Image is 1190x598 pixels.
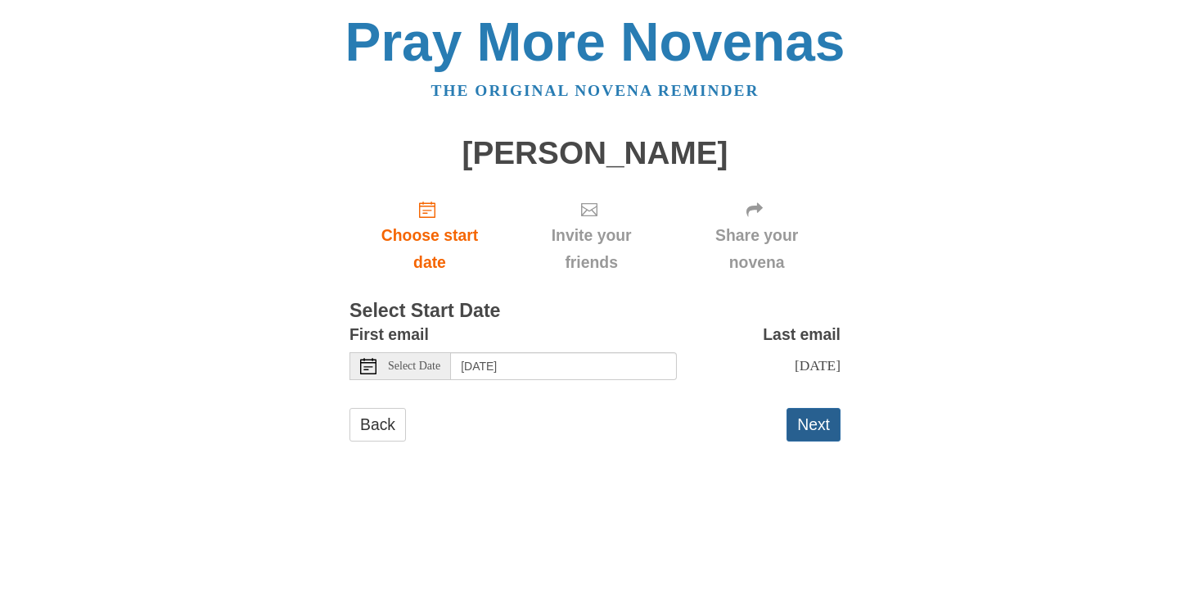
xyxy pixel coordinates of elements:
a: Choose start date [349,187,510,284]
label: First email [349,321,429,348]
span: Select Date [388,360,440,372]
div: Click "Next" to confirm your start date first. [673,187,841,284]
h1: [PERSON_NAME] [349,136,841,171]
span: Share your novena [689,222,824,276]
label: Last email [763,321,841,348]
span: Invite your friends [526,222,656,276]
div: Click "Next" to confirm your start date first. [510,187,673,284]
a: The original novena reminder [431,82,760,99]
a: Pray More Novenas [345,11,845,72]
button: Next [787,408,841,442]
a: Back [349,408,406,442]
span: Choose start date [366,222,494,276]
h3: Select Start Date [349,301,841,322]
span: [DATE] [795,357,841,374]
